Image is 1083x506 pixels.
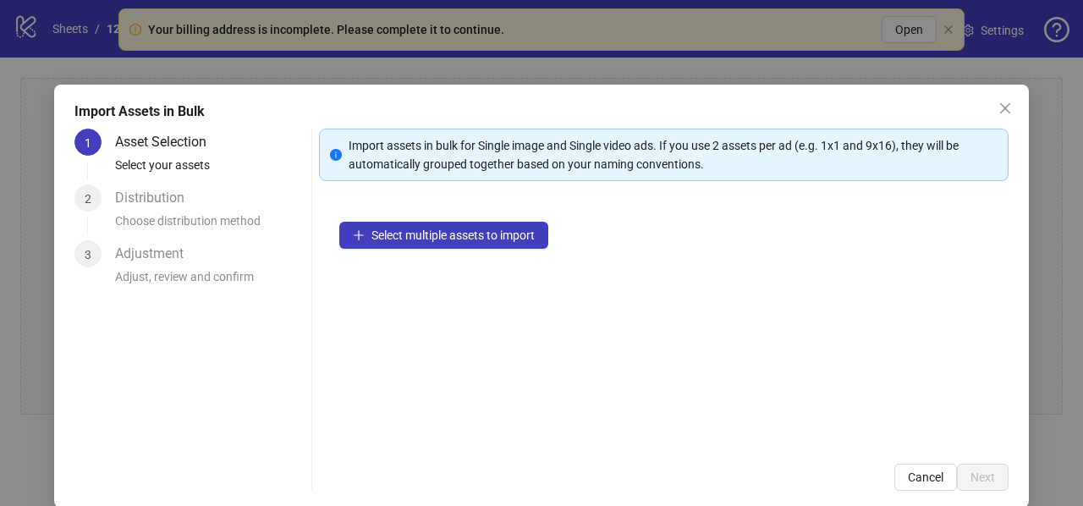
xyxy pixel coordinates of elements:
span: Cancel [908,470,943,484]
div: Distribution [115,184,198,212]
span: close [998,102,1012,115]
div: Choose distribution method [115,212,305,240]
span: 1 [85,136,91,150]
button: Next [957,464,1009,491]
div: Adjustment [115,240,197,267]
div: Select your assets [115,156,305,184]
span: Select multiple assets to import [371,228,535,242]
button: Close [992,95,1019,122]
div: Import assets in bulk for Single image and Single video ads. If you use 2 assets per ad (e.g. 1x1... [349,136,998,173]
button: Cancel [894,464,957,491]
span: 3 [85,248,91,261]
div: Import Assets in Bulk [74,102,1009,122]
div: Asset Selection [115,129,220,156]
span: info-circle [330,149,342,161]
button: Select multiple assets to import [339,222,548,249]
span: plus [353,229,365,241]
span: 2 [85,192,91,206]
div: Adjust, review and confirm [115,267,305,296]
